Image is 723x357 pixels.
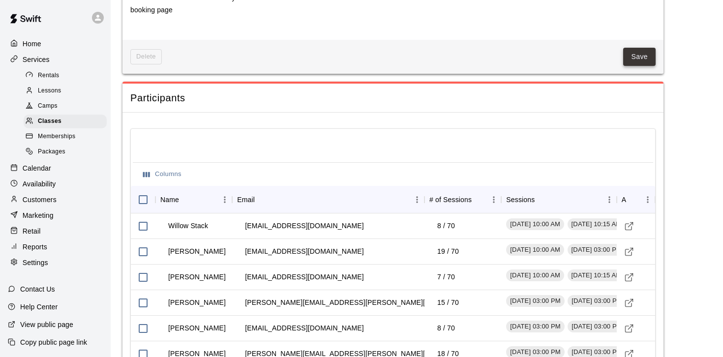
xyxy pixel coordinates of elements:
[24,130,107,144] div: Memberships
[568,245,626,255] span: [DATE] 03:00 PM
[622,219,636,234] a: Visit customer profile
[232,186,424,213] div: Email
[8,192,103,207] a: Customers
[486,192,501,207] button: Menu
[429,186,472,213] div: # of Sessions
[410,192,424,207] button: Menu
[506,322,564,331] span: [DATE] 03:00 PM
[568,271,626,280] span: [DATE] 10:15 AM
[237,264,371,290] td: [EMAIL_ADDRESS][DOMAIN_NAME]
[8,224,103,238] a: Retail
[8,52,103,67] a: Services
[602,192,617,207] button: Menu
[38,71,60,81] span: Rentals
[38,132,75,142] span: Memberships
[429,315,463,341] td: 8 / 70
[506,348,564,357] span: [DATE] 03:00 PM
[20,302,58,312] p: Help Center
[179,193,193,207] button: Sort
[20,320,73,329] p: View public page
[23,210,54,220] p: Marketing
[506,186,535,213] div: Sessions
[568,297,626,306] span: [DATE] 03:00 PM
[20,284,55,294] p: Contact Us
[506,245,564,255] span: [DATE] 10:00 AM
[429,238,467,265] td: 19 / 70
[38,86,61,96] span: Lessons
[24,68,111,83] a: Rentals
[23,163,51,173] p: Calendar
[24,99,111,114] a: Camps
[24,145,111,160] a: Packages
[24,115,107,128] div: Classes
[424,186,501,213] div: # of Sessions
[501,186,616,213] div: Sessions
[8,161,103,176] a: Calendar
[24,83,111,98] a: Lessons
[38,147,65,157] span: Packages
[23,55,50,64] p: Services
[535,193,548,207] button: Sort
[623,48,656,66] button: Save
[506,297,564,306] span: [DATE] 03:00 PM
[617,186,655,213] div: Actions
[622,321,636,336] a: Visit customer profile
[23,258,48,268] p: Settings
[237,238,371,265] td: [EMAIL_ADDRESS][DOMAIN_NAME]
[24,69,107,83] div: Rentals
[622,244,636,259] a: Visit customer profile
[429,213,463,239] td: 8 / 70
[217,192,232,207] button: Menu
[160,213,216,239] td: Willow Stack
[627,193,640,207] button: Sort
[24,114,111,129] a: Classes
[237,186,255,213] div: Email
[237,213,371,239] td: [EMAIL_ADDRESS][DOMAIN_NAME]
[8,208,103,223] a: Marketing
[237,290,544,316] td: [PERSON_NAME][EMAIL_ADDRESS][PERSON_NAME][PERSON_NAME][DOMAIN_NAME]
[24,145,107,159] div: Packages
[640,192,655,207] button: Menu
[23,179,56,189] p: Availability
[8,36,103,51] a: Home
[568,322,626,331] span: [DATE] 03:00 PM
[429,290,467,316] td: 15 / 70
[24,129,111,145] a: Memberships
[568,220,626,229] span: [DATE] 10:15 AM
[8,239,103,254] a: Reports
[237,315,371,341] td: [EMAIL_ADDRESS][DOMAIN_NAME]
[506,271,564,280] span: [DATE] 10:00 AM
[130,49,162,64] span: This class can't be deleted because its tied to: credits,
[38,101,58,111] span: Camps
[8,177,103,191] a: Availability
[160,238,234,265] td: [PERSON_NAME]
[472,193,485,207] button: Sort
[8,255,103,270] a: Settings
[160,290,234,316] td: [PERSON_NAME]
[23,39,41,49] p: Home
[130,91,656,105] span: Participants
[24,84,107,98] div: Lessons
[155,186,232,213] div: Name
[23,242,47,252] p: Reports
[255,193,269,207] button: Sort
[622,186,627,213] div: Actions
[24,99,107,113] div: Camps
[160,264,234,290] td: [PERSON_NAME]
[160,186,179,213] div: Name
[160,315,234,341] td: [PERSON_NAME]
[622,296,636,310] a: Visit customer profile
[38,117,61,126] span: Classes
[23,226,41,236] p: Retail
[23,195,57,205] p: Customers
[622,270,636,285] a: Visit customer profile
